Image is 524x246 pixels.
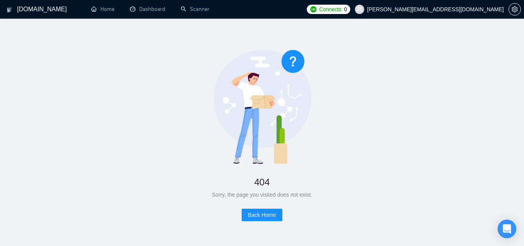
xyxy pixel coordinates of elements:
a: homeHome [91,6,114,12]
div: 404 [25,174,499,190]
span: Back Home [248,211,276,219]
img: logo [7,3,12,16]
span: 0 [344,5,347,14]
span: setting [509,6,521,12]
img: upwork-logo.png [310,6,316,12]
a: searchScanner [181,6,209,12]
a: setting [508,6,521,12]
div: Sorry, the page you visited does not exist. [25,190,499,199]
button: setting [508,3,521,16]
span: user [357,7,362,12]
div: Open Intercom Messenger [498,220,516,238]
button: Back Home [242,209,282,221]
span: Connects: [319,5,342,14]
a: dashboardDashboard [130,6,165,12]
